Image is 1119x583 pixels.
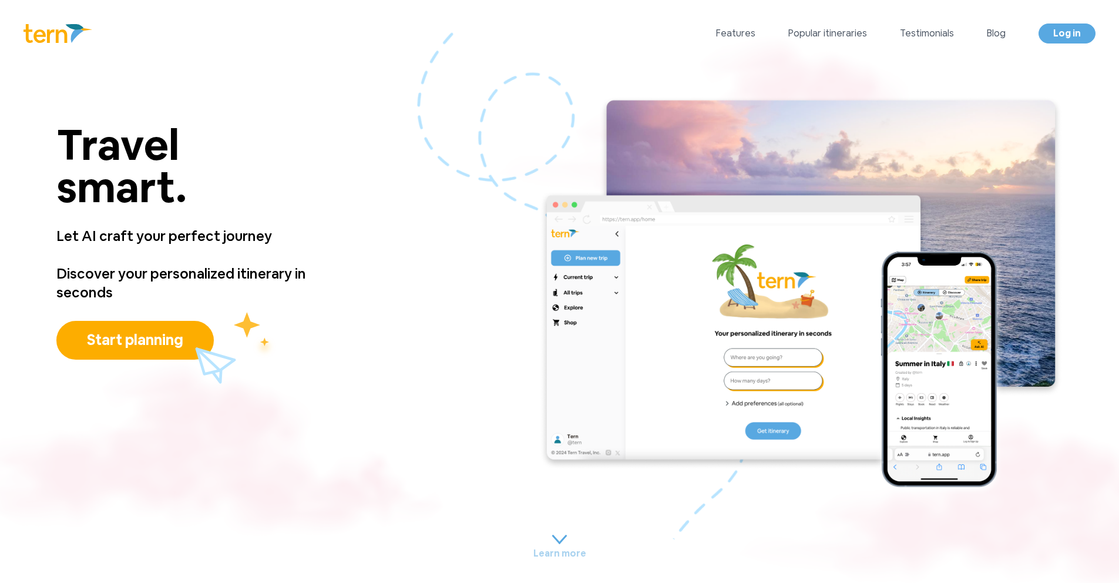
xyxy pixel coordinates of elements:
[1053,27,1081,39] span: Log in
[539,95,1063,497] img: main.4bdb0901.png
[900,26,954,41] a: Testimonials
[227,310,276,358] img: yellow_stars.fff7e055.svg
[195,347,236,384] img: plane.fbf33879.svg
[533,547,586,561] p: Learn more
[1039,24,1096,43] a: Log in
[716,26,755,41] a: Features
[56,264,358,302] p: Discover your personalized itinerary in seconds
[987,26,1006,41] a: Blog
[56,321,214,360] button: Start planning
[788,26,867,41] a: Popular itineraries
[552,535,567,544] img: carrot.9d4c0c77.svg
[56,208,358,264] p: Let AI craft your perfect journey
[23,24,92,43] img: Logo
[56,123,358,208] p: Travel smart.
